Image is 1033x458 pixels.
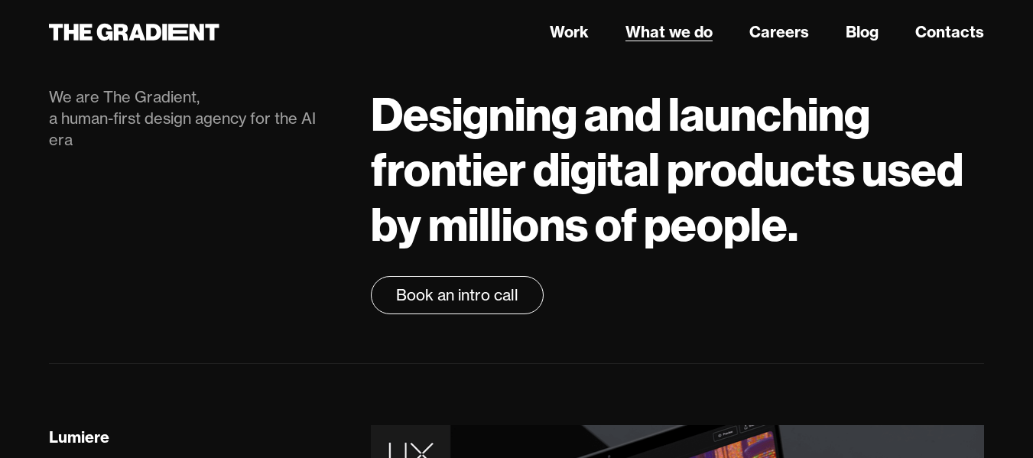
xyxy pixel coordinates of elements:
[49,426,109,449] div: Lumiere
[846,21,879,44] a: Blog
[371,276,544,314] a: Book an intro call
[49,86,340,151] div: We are The Gradient, a human-first design agency for the AI era
[371,86,984,252] h1: Designing and launching frontier digital products used by millions of people.
[550,21,589,44] a: Work
[749,21,809,44] a: Careers
[625,21,713,44] a: What we do
[915,21,984,44] a: Contacts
